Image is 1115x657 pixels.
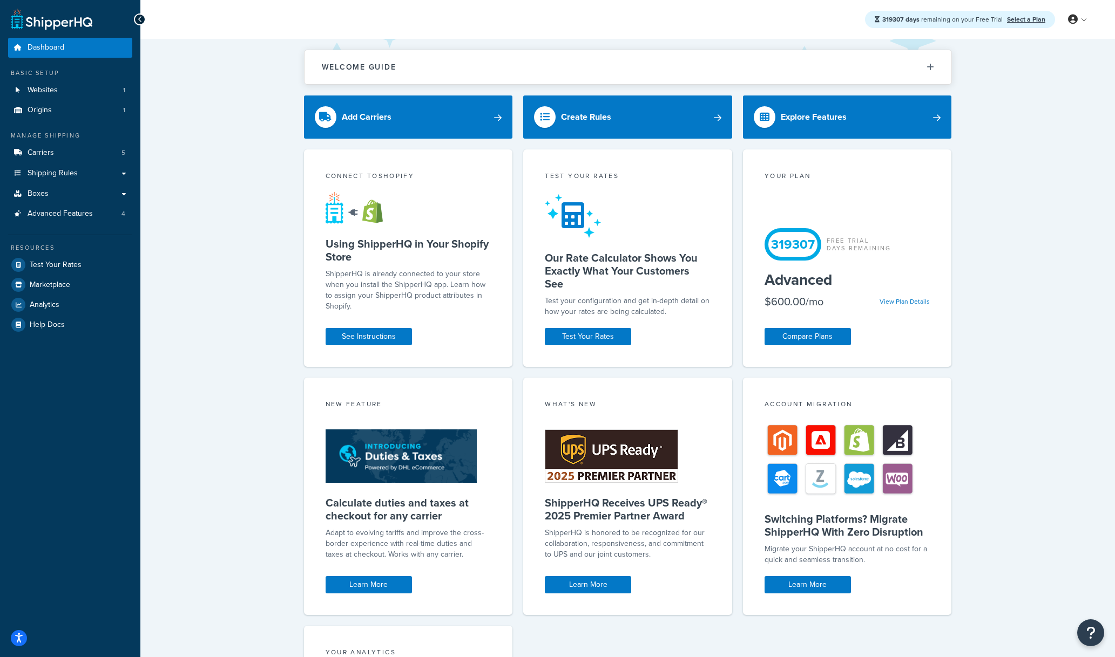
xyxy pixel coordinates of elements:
span: Analytics [30,300,59,310]
span: Test Your Rates [30,261,82,270]
div: New Feature [326,399,491,412]
a: Analytics [8,295,132,314]
p: ShipperHQ is honored to be recognized for our collaboration, responsiveness, and commitment to UP... [545,528,711,560]
p: ShipperHQ is already connected to your store when you install the ShipperHQ app. Learn how to ass... [326,269,491,312]
li: Advanced Features [8,204,132,224]
p: Adapt to evolving tariffs and improve the cross-border experience with real-time duties and taxes... [326,528,491,560]
span: remaining on your Free Trial [882,15,1004,24]
span: 5 [121,148,125,158]
h5: Our Rate Calculator Shows You Exactly What Your Customers See [545,251,711,290]
a: Create Rules [523,95,732,139]
div: Resources [8,243,132,252]
a: Carriers5 [8,143,132,163]
a: Shipping Rules [8,163,132,183]
a: Select a Plan [1007,15,1045,24]
div: What's New [545,399,711,412]
h5: Using ShipperHQ in Your Shopify Store [326,237,491,263]
h5: Calculate duties and taxes at checkout for any carrier [326,496,491,522]
button: Open Resource Center [1077,619,1104,646]
a: Learn More [326,576,412,593]
a: Origins1 [8,100,132,120]
span: Help Docs [30,320,65,330]
span: 1 [123,86,125,95]
h2: Welcome Guide [322,63,396,71]
div: 319307 [765,228,821,261]
div: Migrate your ShipperHQ account at no cost for a quick and seamless transition. [765,544,930,565]
a: See Instructions [326,328,412,345]
img: connect-shq-shopify-9b9a8c5a.svg [326,191,393,224]
a: Test Your Rates [8,255,132,275]
span: Websites [28,86,58,95]
a: Websites1 [8,80,132,100]
span: Origins [28,106,52,115]
div: Create Rules [561,109,611,125]
h5: Advanced [765,271,930,289]
div: Your Plan [765,171,930,183]
a: Test Your Rates [545,328,631,345]
div: Manage Shipping [8,131,132,140]
h5: ShipperHQ Receives UPS Ready® 2025 Premier Partner Award [545,496,711,522]
div: Test your configuration and get in-depth detail on how your rates are being calculated. [545,296,711,317]
a: Advanced Features4 [8,204,132,224]
span: Carriers [28,148,54,158]
a: Add Carriers [304,95,513,139]
button: Welcome Guide [305,50,951,84]
li: Origins [8,100,132,120]
a: View Plan Details [880,297,930,306]
span: Shipping Rules [28,169,78,178]
a: Explore Features [743,95,952,139]
a: Learn More [765,576,851,593]
a: Learn More [545,576,631,593]
div: Explore Features [781,109,847,125]
span: Marketplace [30,280,70,290]
h5: Switching Platforms? Migrate ShipperHQ With Zero Disruption [765,512,930,538]
span: 1 [123,106,125,115]
div: Add Carriers [342,109,391,125]
a: Dashboard [8,38,132,58]
span: Advanced Features [28,209,93,218]
div: Free Trial Days Remaining [827,237,891,252]
span: Dashboard [28,43,64,52]
div: Account Migration [765,399,930,412]
li: Carriers [8,143,132,163]
a: Compare Plans [765,328,851,345]
div: Basic Setup [8,69,132,78]
li: Websites [8,80,132,100]
span: Boxes [28,189,49,199]
div: Test your rates [545,171,711,183]
div: Connect to Shopify [326,171,491,183]
a: Help Docs [8,315,132,334]
a: Boxes [8,184,132,204]
div: $600.00/mo [765,294,823,309]
a: Marketplace [8,275,132,295]
strong: 319307 days [882,15,920,24]
span: 4 [121,209,125,218]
